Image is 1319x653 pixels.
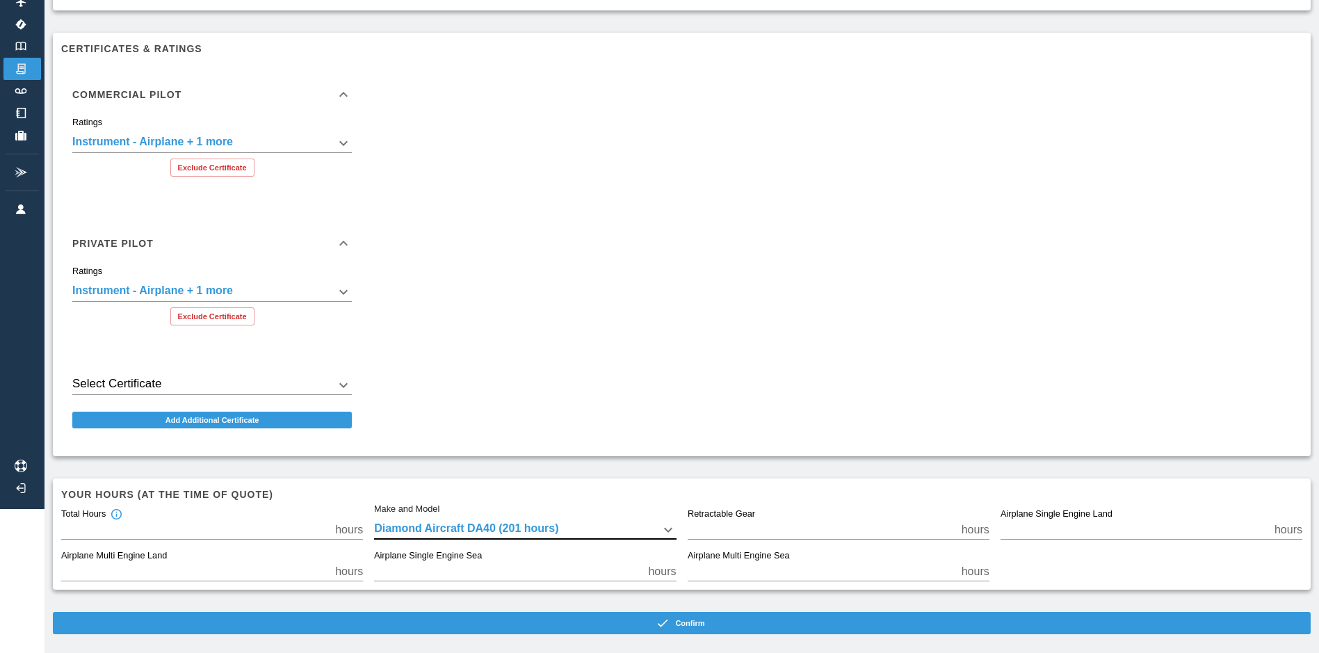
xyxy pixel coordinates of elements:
[962,522,989,538] p: hours
[962,563,989,580] p: hours
[61,550,167,563] label: Airplane Multi Engine Land
[72,265,102,277] label: Ratings
[688,550,790,563] label: Airplane Multi Engine Sea
[335,522,363,538] p: hours
[72,116,102,129] label: Ratings
[648,563,676,580] p: hours
[1001,508,1112,521] label: Airplane Single Engine Land
[374,520,676,540] div: Diamond Aircraft DA40 (201 hours)
[72,90,181,99] h6: Commercial Pilot
[1275,522,1302,538] p: hours
[72,239,154,248] h6: Private Pilot
[61,221,363,266] div: Private Pilot
[72,412,352,428] button: Add Additional Certificate
[61,487,1302,502] h6: Your hours (at the time of quote)
[374,503,439,515] label: Make and Model
[170,307,254,325] button: Exclude Certificate
[61,117,363,188] div: Commercial Pilot
[61,508,122,521] div: Total Hours
[374,550,482,563] label: Airplane Single Engine Sea
[61,266,363,337] div: Private Pilot
[53,612,1311,634] button: Confirm
[61,41,1302,56] h6: Certificates & Ratings
[688,508,755,521] label: Retractable Gear
[72,134,352,153] div: Instrument - Airplane + 1 more
[335,563,363,580] p: hours
[61,72,363,117] div: Commercial Pilot
[110,508,122,521] svg: Total hours in fixed-wing aircraft
[170,159,254,177] button: Exclude Certificate
[72,282,352,302] div: Instrument - Airplane + 1 more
